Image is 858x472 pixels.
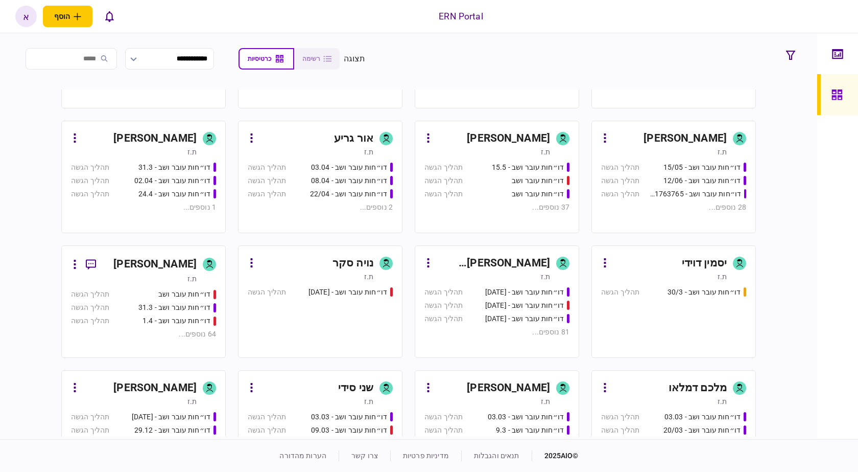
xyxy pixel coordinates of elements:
[467,130,550,147] div: [PERSON_NAME]
[61,121,226,233] a: [PERSON_NAME]ת.זדו״חות עובר ושב - 31.3תהליך הגשהדו״חות עובר ושב - 02.04תהליך הגשהדו״חות עובר ושב ...
[248,175,286,186] div: תהליך הגשה
[248,425,286,436] div: תהליך הגשה
[682,255,727,272] div: יסמין דוידי
[248,55,271,62] span: כרטיסיות
[294,48,340,70] button: רשימה
[601,412,639,422] div: תהליך הגשה
[302,55,320,62] span: רשימה
[248,202,393,213] div: 2 נוספים ...
[424,412,463,422] div: תהליך הגשה
[541,272,550,282] div: ת.ז
[334,130,373,147] div: אור גריע
[248,287,286,298] div: תהליך הגשה
[310,189,387,199] div: דו״חות עובר ושב - 22/04
[424,313,463,324] div: תהליך הגשה
[485,300,564,311] div: דו״חות עובר ושב - 19.3.25
[61,245,226,358] a: [PERSON_NAME]ת.זדו״חות עובר ושבתהליך הגשהדו״חות עובר ושב - 31.3תהליך הגשהדו״חות עובר ושב - 1.4תהל...
[142,316,210,326] div: דו״חות עובר ושב - 1.4
[663,425,741,436] div: דו״חות עובר ושב - 20/03
[351,452,378,460] a: צרו קשר
[591,121,756,233] a: [PERSON_NAME]ת.זדו״חות עובר ושב - 15/05תהליך הגשהדו״חות עובר ושב - 12/06תהליך הגשהדו״חות עובר ושב...
[43,6,92,27] button: פתח תפריט להוספת לקוח
[485,287,564,298] div: דו״חות עובר ושב - 19/03/2025
[643,130,727,147] div: [PERSON_NAME]
[71,412,109,422] div: תהליך הגשה
[424,202,569,213] div: 37 נוספים ...
[364,396,373,407] div: ת.ז
[467,380,550,396] div: [PERSON_NAME]
[248,189,286,199] div: תהליך הגשה
[601,189,639,199] div: תהליך הגשה
[338,380,373,396] div: שני סידי
[138,162,210,173] div: דו״חות עובר ושב - 31.3
[415,121,579,233] a: [PERSON_NAME]ת.זדו״חות עובר ושב - 15.5תהליך הגשהדו״חות עובר ושבתהליך הגשהדו״חות עובר ושבתהליך הגש...
[601,175,639,186] div: תהליך הגשה
[71,329,216,340] div: 64 נוספים ...
[601,162,639,173] div: תהליך הגשה
[248,412,286,422] div: תהליך הגשה
[364,147,373,157] div: ת.ז
[541,396,550,407] div: ת.ז
[403,452,449,460] a: מדיניות פרטיות
[344,53,366,65] div: תצוגה
[474,452,519,460] a: תנאים והגבלות
[138,302,210,313] div: דו״חות עובר ושב - 31.3
[187,274,197,284] div: ת.ז
[113,380,197,396] div: [PERSON_NAME]
[439,10,483,23] div: ERN Portal
[158,289,210,300] div: דו״חות עובר ושב
[415,245,579,358] a: [PERSON_NAME] [PERSON_NAME]ת.זדו״חות עובר ושב - 19/03/2025תהליך הגשהדו״חות עובר ושב - 19.3.25תהלי...
[436,255,550,272] div: [PERSON_NAME] [PERSON_NAME]
[71,162,109,173] div: תהליך הגשה
[279,452,326,460] a: הערות מהדורה
[541,147,550,157] div: ת.ז
[113,130,197,147] div: [PERSON_NAME]
[668,287,741,298] div: דו״חות עובר ושב - 30/3
[591,245,756,358] a: יסמין דוידית.זדו״חות עובר ושב - 30/3תהליך הגשה
[311,425,387,436] div: דו״חות עובר ושב - 09.03
[71,425,109,436] div: תהליך הגשה
[650,189,741,199] div: דו״חות עובר ושב - 511763765 18/06
[113,256,197,273] div: [PERSON_NAME]
[601,202,746,213] div: 28 נוספים ...
[311,412,387,422] div: דו״חות עובר ושב - 03.03
[424,425,463,436] div: תהליך הגשה
[601,287,639,298] div: תהליך הגשה
[71,175,109,186] div: תהליך הגשה
[488,412,564,422] div: דו״חות עובר ושב - 03.03
[485,313,564,324] div: דו״חות עובר ושב - 19.3.25
[187,147,197,157] div: ת.ז
[71,289,109,300] div: תהליך הגשה
[718,147,727,157] div: ת.ז
[99,6,120,27] button: פתח רשימת התראות
[718,396,727,407] div: ת.ז
[532,451,579,461] div: © 2025 AIO
[424,162,463,173] div: תהליך הגשה
[718,272,727,282] div: ת.ז
[71,189,109,199] div: תהליך הגשה
[492,162,564,173] div: דו״חות עובר ושב - 15.5
[15,6,37,27] button: א
[669,380,727,396] div: מלכם דמלאו
[496,425,564,436] div: דו״חות עובר ושב - 9.3
[239,48,294,70] button: כרטיסיות
[134,175,210,186] div: דו״חות עובר ושב - 02.04
[424,287,463,298] div: תהליך הגשה
[512,189,564,199] div: דו״חות עובר ושב
[663,162,741,173] div: דו״חות עובר ושב - 15/05
[71,316,109,326] div: תהליך הגשה
[424,300,463,311] div: תהליך הגשה
[134,425,210,436] div: דו״חות עובר ושב - 29.12
[308,287,387,298] div: דו״חות עובר ושב - 19.03.2025
[664,412,741,422] div: דו״חות עובר ושב - 03.03
[71,202,216,213] div: 1 נוספים ...
[132,412,210,422] div: דו״חות עובר ושב - 26.12.24
[601,425,639,436] div: תהליך הגשה
[187,396,197,407] div: ת.ז
[424,175,463,186] div: תהליך הגשה
[238,121,402,233] a: אור גריעת.זדו״חות עובר ושב - 03.04תהליך הגשהדו״חות עובר ושב - 08.04תהליך הגשהדו״חות עובר ושב - 22...
[424,189,463,199] div: תהליך הגשה
[663,175,741,186] div: דו״חות עובר ושב - 12/06
[138,189,210,199] div: דו״חות עובר ושב - 24.4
